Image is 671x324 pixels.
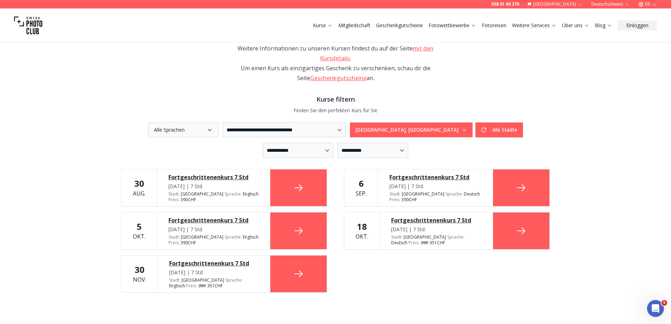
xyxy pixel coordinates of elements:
a: Kurse [313,22,333,29]
div: [GEOGRAPHIC_DATA] 390 CHF [168,191,259,203]
button: Kurse [310,20,335,30]
div: Okt. [133,221,146,241]
div: [GEOGRAPHIC_DATA] 390 CHF [168,234,259,246]
span: Stadt : [169,277,180,283]
span: Preis : [389,197,400,203]
span: Sprache : [225,277,242,283]
span: Sprache : [224,234,242,240]
a: 058 51 00 270 [491,1,519,7]
span: Sprache : [224,191,242,197]
span: Preis : [408,240,419,246]
a: Über uns [562,22,589,29]
iframe: Intercom live chat [647,300,664,317]
button: Fotoreisen [479,20,509,30]
button: Über uns [559,20,592,30]
div: [DATE] | 7 Std. [391,226,481,233]
button: Blog [592,20,615,30]
span: 390 [198,283,206,289]
a: Fortgeschrittenenkurs 7 Std [389,173,481,181]
div: [DATE] | 7 Std. [389,183,481,190]
span: Preis : [168,197,179,203]
span: Preis : [186,283,197,289]
a: Fortgeschrittenenkurs 7 Std [391,216,481,224]
div: [GEOGRAPHIC_DATA] 390 CHF [389,191,481,203]
div: [DATE] | 7 Std. [168,226,259,233]
span: Stadt : [168,234,180,240]
span: Stadt : [389,191,401,197]
b: 30 [135,264,144,275]
a: Geschenkgutscheine [376,22,423,29]
div: [GEOGRAPHIC_DATA] CHF [169,277,259,289]
span: 390 [420,240,429,246]
button: Fotowettbewerbe [426,20,479,30]
a: Geschenkgutscheine [310,74,367,82]
b: 30 [134,178,144,189]
span: Deutsch [464,191,480,197]
div: Okt. [356,221,368,241]
h3: Kurse filtern [121,94,550,104]
span: 351 [198,283,215,289]
a: Fortgeschrittenenkurs 7 Std [168,216,259,224]
div: Sep. [356,178,367,198]
a: Blog [595,22,612,29]
span: Englisch [243,191,259,197]
a: Fotoreisen [482,22,506,29]
button: Geschenkgutscheine [373,20,426,30]
span: Stadt : [391,234,402,240]
span: Deutsch [391,240,407,246]
b: 6 [359,178,364,189]
button: Weitere Services [509,20,559,30]
b: 18 [357,221,367,232]
a: Mitgliedschaft [338,22,370,29]
b: 5 [137,221,142,232]
span: Sprache : [447,234,464,240]
span: Preis : [168,240,179,246]
div: Nov. [133,264,146,284]
a: Fotowettbewerbe [429,22,476,29]
img: Swiss photo club [14,11,42,40]
div: [DATE] | 7 Std. [169,269,259,276]
a: Weitere Services [512,22,556,29]
div: [GEOGRAPHIC_DATA] CHF [391,234,481,246]
span: Englisch [169,283,185,289]
button: Einloggen [618,20,657,30]
span: Sprache : [445,191,463,197]
button: Alle Sprachen [148,122,218,137]
span: Englisch [243,234,259,240]
div: Weitere Informationen zu unseren Kursen findest du auf der Seite . Um einen Kurs als einzigartige... [234,43,437,83]
p: Finden Sie den perfekten Kurs für Sie [121,107,550,114]
span: Stadt : [168,191,180,197]
span: 5 [661,300,667,306]
a: Fortgeschrittenenkurs 7 Std [169,259,259,268]
button: Alle Städte [475,122,523,137]
button: [GEOGRAPHIC_DATA], [GEOGRAPHIC_DATA] [350,122,473,137]
div: Aug. [133,178,146,198]
span: 351 [420,240,437,246]
button: Mitgliedschaft [335,20,373,30]
div: [DATE] | 7 Std. [168,183,259,190]
a: Fortgeschrittenenkurs 7 Std [168,173,259,181]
